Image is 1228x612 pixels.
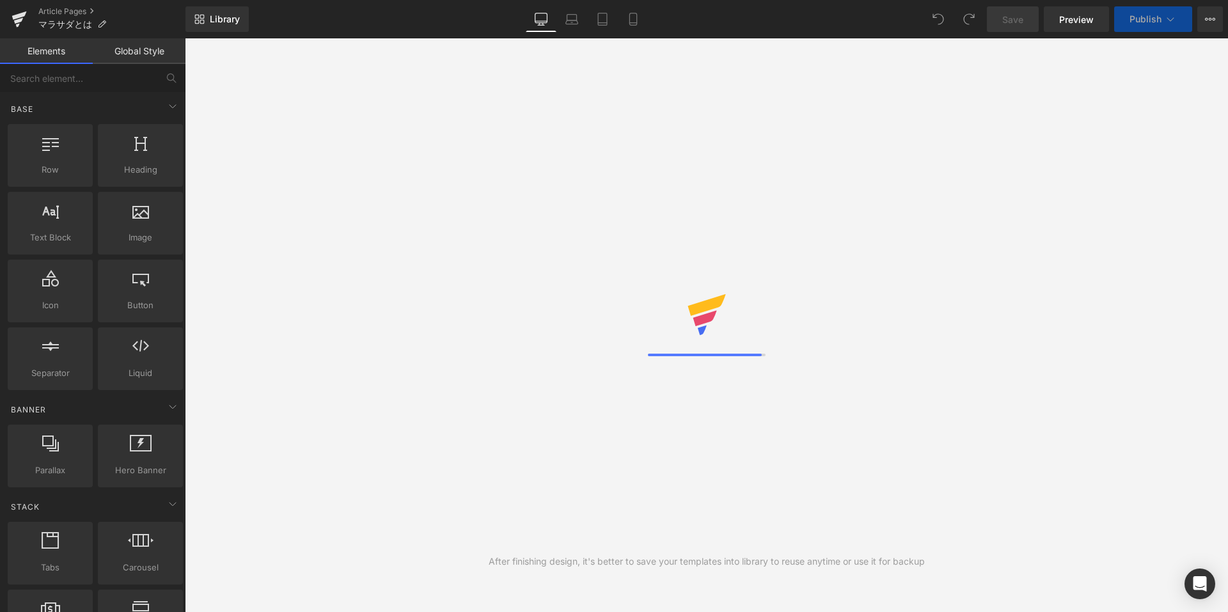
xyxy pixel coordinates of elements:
span: Base [10,103,35,115]
a: Preview [1044,6,1109,32]
span: Carousel [102,561,179,574]
span: Heading [102,163,179,177]
span: Stack [10,501,41,513]
span: Liquid [102,366,179,380]
span: Separator [12,366,89,380]
a: New Library [185,6,249,32]
span: Parallax [12,464,89,477]
span: マラサダとは [38,19,92,29]
span: Tabs [12,561,89,574]
span: Hero Banner [102,464,179,477]
span: Button [102,299,179,312]
a: Article Pages [38,6,185,17]
button: Publish [1114,6,1192,32]
span: Image [102,231,179,244]
a: Tablet [587,6,618,32]
a: Mobile [618,6,649,32]
a: Desktop [526,6,556,32]
span: Preview [1059,13,1094,26]
span: Row [12,163,89,177]
div: After finishing design, it's better to save your templates into library to reuse anytime or use i... [489,554,925,569]
span: Library [210,13,240,25]
button: Redo [956,6,982,32]
button: Undo [925,6,951,32]
div: Open Intercom Messenger [1185,569,1215,599]
a: Global Style [93,38,185,64]
span: Save [1002,13,1023,26]
span: Publish [1130,14,1161,24]
button: More [1197,6,1223,32]
span: Icon [12,299,89,312]
span: Banner [10,404,47,416]
span: Text Block [12,231,89,244]
a: Laptop [556,6,587,32]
